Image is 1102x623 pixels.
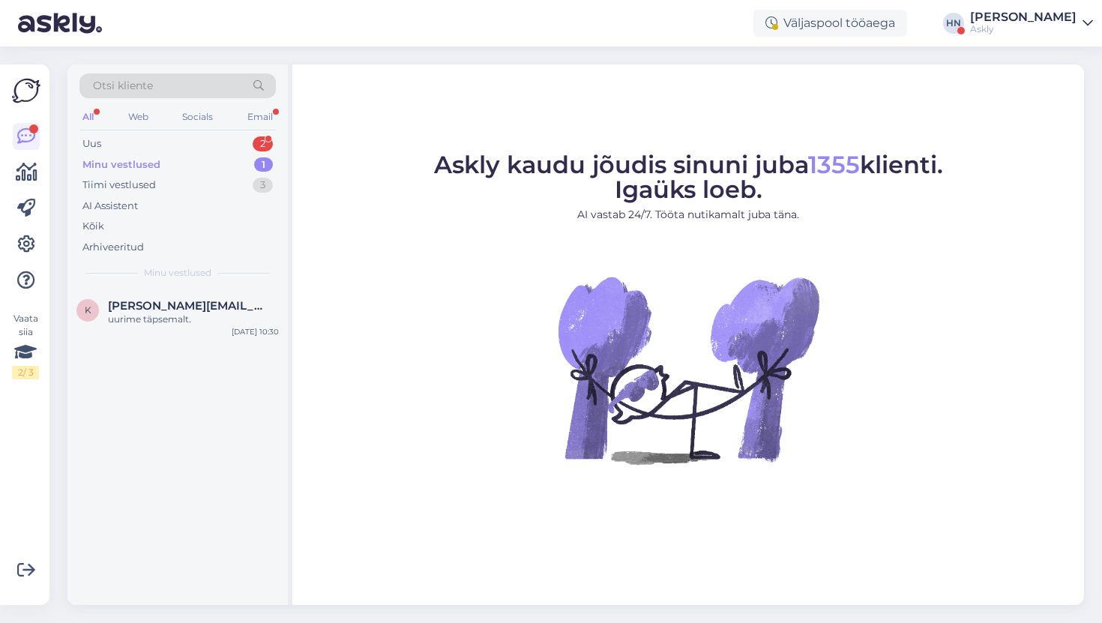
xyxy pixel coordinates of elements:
span: Otsi kliente [93,78,153,94]
span: k [85,304,91,316]
div: Väljaspool tööaega [753,10,907,37]
div: [PERSON_NAME] [970,11,1077,23]
div: Socials [179,107,216,127]
div: Minu vestlused [82,157,160,172]
img: No Chat active [553,235,823,505]
div: Web [125,107,151,127]
div: [DATE] 10:30 [232,326,279,337]
div: 2 / 3 [12,366,39,379]
span: Askly kaudu jõudis sinuni juba klienti. Igaüks loeb. [434,150,943,204]
p: AI vastab 24/7. Tööta nutikamalt juba täna. [434,207,943,223]
div: 1 [254,157,273,172]
a: [PERSON_NAME]Askly [970,11,1093,35]
div: Email [244,107,276,127]
div: Uus [82,136,101,151]
div: Kõik [82,219,104,234]
div: Arhiveeritud [82,240,144,255]
span: 1355 [808,150,860,179]
span: Minu vestlused [144,266,211,280]
div: 3 [253,178,273,193]
div: Tiimi vestlused [82,178,156,193]
div: Vaata siia [12,312,39,379]
div: Askly [970,23,1077,35]
div: All [79,107,97,127]
div: HN [943,13,964,34]
div: uurime täpsemalt. [108,313,279,326]
div: 2 [253,136,273,151]
img: Askly Logo [12,76,40,105]
div: AI Assistent [82,199,138,214]
span: kristiina.laur@eestiloto.ee [108,299,264,313]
